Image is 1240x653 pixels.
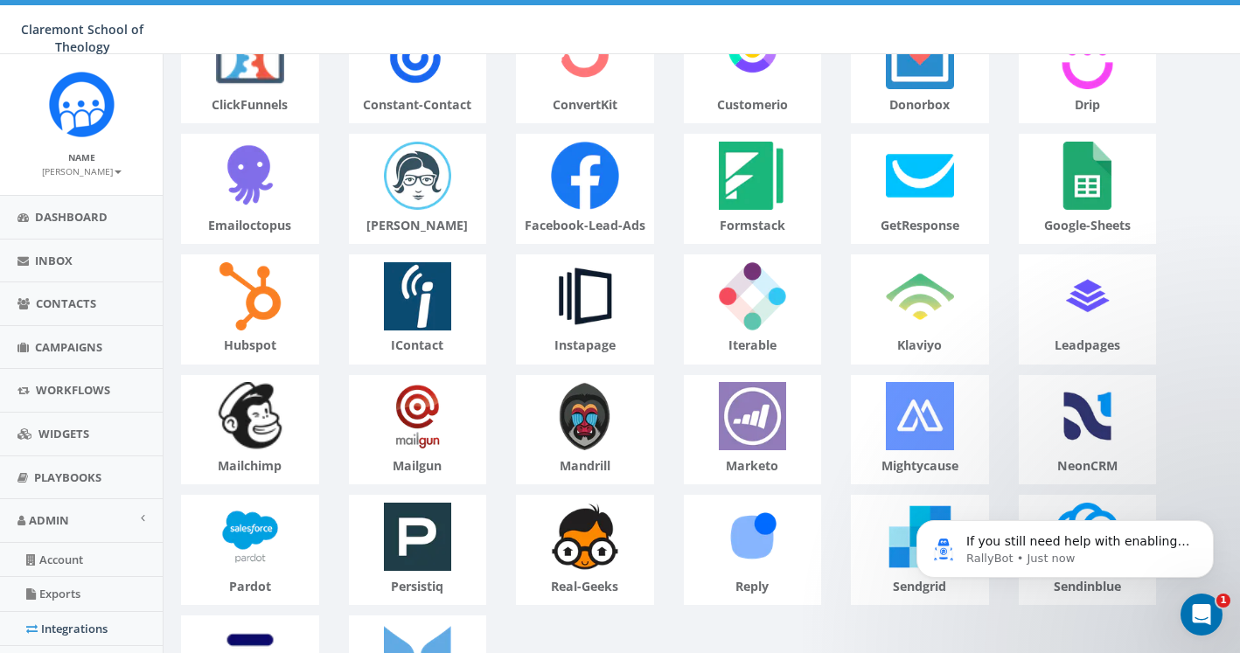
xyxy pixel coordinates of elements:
p: pardot [182,578,318,595]
img: mightycause-logo [879,376,961,458]
p: klaviyo [852,337,988,354]
p: customerio [685,96,821,114]
img: donorbox-logo [879,14,961,96]
img: reply-logo [712,496,794,578]
img: convertKit-logo [544,14,626,96]
img: instapage-logo [544,255,626,337]
img: real-geeks-logo [544,496,626,578]
p: getResponse [852,217,988,234]
img: hubspot-logo [209,255,291,337]
img: mailchimp-logo [209,376,291,458]
iframe: Intercom notifications message [890,483,1240,606]
p: drip [1020,96,1156,114]
span: Contacts [36,295,96,311]
p: formstack [685,217,821,234]
img: clickFunnels-logo [209,14,291,96]
span: Claremont School of Theology [21,21,143,55]
span: Playbooks [34,469,101,485]
a: [PERSON_NAME] [42,163,122,178]
p: [PERSON_NAME] [350,217,486,234]
small: Name [68,151,95,163]
img: customerio-logo [712,14,794,96]
span: Admin [29,512,69,528]
img: google-sheets-logo [1047,135,1129,217]
p: sendgrid [852,578,988,595]
span: Dashboard [35,209,108,225]
img: Rally_Corp_Icon.png [49,72,115,137]
p: facebook-lead-ads [517,217,653,234]
p: mailchimp [182,457,318,475]
img: constant-contact-logo [377,14,459,96]
img: mandrill-logo [544,376,626,458]
img: persistiq-logo [377,496,459,578]
span: Campaigns [35,339,102,355]
p: iterable [685,337,821,354]
iframe: Intercom live chat [1181,594,1223,636]
img: neonCRM-logo [1047,376,1129,458]
span: Inbox [35,253,73,268]
p: clickFunnels [182,96,318,114]
img: pardot-logo [209,496,291,578]
span: 1 [1216,594,1230,608]
p: convertKit [517,96,653,114]
img: leadpages-logo [1047,255,1129,337]
p: hubspot [182,337,318,354]
p: donorbox [852,96,988,114]
p: constant-contact [350,96,486,114]
p: leadpages [1020,337,1156,354]
p: real-geeks [517,578,653,595]
p: iContact [350,337,486,354]
img: iterable-logo [712,255,794,337]
img: klaviyo-logo [879,255,961,337]
p: persistiq [350,578,486,595]
p: mandrill [517,457,653,475]
p: emailoctopus [182,217,318,234]
p: google-sheets [1020,217,1156,234]
p: mailgun [350,457,486,475]
img: formstack-logo [712,135,794,217]
p: neonCRM [1020,457,1156,475]
img: emailoctopus-logo [209,135,291,217]
span: Workflows [36,382,110,398]
p: marketo [685,457,821,475]
img: getResponse-logo [879,135,961,217]
p: reply [685,578,821,595]
img: emma-logo [377,135,459,217]
small: [PERSON_NAME] [42,165,122,177]
img: drip-logo [1047,14,1129,96]
img: facebook-lead-ads-logo [544,135,626,217]
img: sendgrid-logo [879,496,961,578]
img: mailgun-logo [377,376,459,458]
img: iContact-logo [377,255,459,337]
img: marketo-logo [712,376,794,458]
span: Widgets [38,426,89,441]
p: instapage [517,337,653,354]
p: mightycause [852,457,988,475]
